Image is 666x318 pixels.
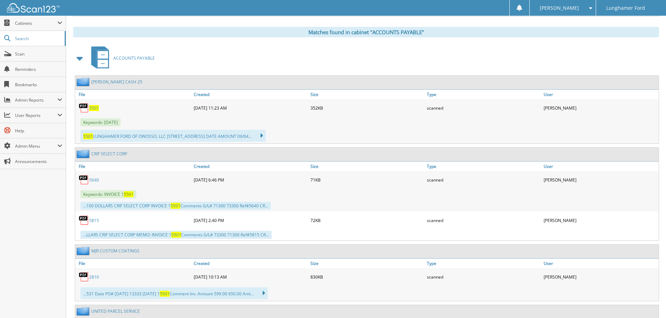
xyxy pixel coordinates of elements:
a: Size [309,90,425,99]
span: 5501 [160,291,170,297]
a: MJR CUSTOM COATINGS [91,248,139,254]
span: User Reports [15,112,57,118]
a: Type [425,259,542,268]
span: 5501 [171,232,181,238]
span: Bookmarks [15,82,62,88]
a: User [542,162,659,171]
iframe: Chat Widget [631,284,666,318]
span: 5501 [171,203,180,209]
img: PDF.png [79,272,89,282]
span: Reminders [15,66,62,72]
span: Keywords: [DATE] [80,118,121,126]
a: Created [192,259,309,268]
a: File [75,259,192,268]
img: folder2.png [77,149,91,158]
a: Type [425,90,542,99]
div: [DATE] 10:13 AM [192,270,309,284]
img: PDF.png [79,215,89,225]
span: 5501 [83,133,93,139]
div: [DATE] 11:23 AM [192,101,309,115]
div: 72KB [309,213,425,227]
div: scanned [425,270,542,284]
span: Lunghamer Ford [606,6,645,10]
div: scanned [425,213,542,227]
div: ...531 Date PO# [DATE] 13333 [DATE] 1 Comment Inv. Amount 599.00 650.00 Amt... [80,287,268,299]
a: File [75,162,192,171]
a: 5640 [89,177,99,183]
a: Type [425,162,542,171]
a: User [542,90,659,99]
a: Size [309,162,425,171]
span: Announcements [15,158,62,164]
a: Created [192,162,309,171]
a: ACCOUNTS PAYABLE [87,44,155,72]
img: scan123-logo-white.svg [7,3,59,13]
a: [PERSON_NAME] CASH 25 [91,79,142,85]
div: scanned [425,173,542,187]
span: Scan [15,51,62,57]
a: 5815 [89,217,99,223]
a: Size [309,259,425,268]
img: folder2.png [77,77,91,86]
div: LUNGHAMER FORD OF OWOSSO, LLC [STREET_ADDRESS] DATE AMOUNT 09/04... [80,130,266,142]
a: UNITED PARCEL SERVICE [91,308,140,314]
img: folder2.png [77,307,91,316]
a: 2810 [89,274,99,280]
span: Cabinets [15,20,57,26]
span: Admin Menu [15,143,57,149]
a: Created [192,90,309,99]
a: File [75,90,192,99]
a: 5501 [89,105,99,111]
div: [PERSON_NAME] [542,173,659,187]
div: 352KB [309,101,425,115]
span: [PERSON_NAME] [540,6,579,10]
div: ...LLARS CRIF SELECT CORP MEMO: INVOICE 1 Comments G/L# 73300 71300 Ref#5815 CR... [80,231,272,239]
div: scanned [425,101,542,115]
div: 71KB [309,173,425,187]
span: ACCOUNTS PAYABLE [113,55,155,61]
div: ...100 DOLLARS CRIF SELECT CORP INVOICE 1 Comments G/L# 71300 73300 Ref#5640 CR... [80,202,271,210]
a: CRIF SELECT CORP [91,151,127,157]
a: User [542,259,659,268]
img: folder2.png [77,246,91,255]
span: Search [15,36,61,42]
div: 830KB [309,270,425,284]
span: Keywords: INVOICE 1 [80,190,136,198]
img: PDF.png [79,103,89,113]
div: [PERSON_NAME] [542,213,659,227]
div: [DATE] 6:46 PM [192,173,309,187]
div: Matches found in cabinet "ACCOUNTS PAYABLE" [73,27,659,37]
span: Help [15,128,62,134]
img: PDF.png [79,175,89,185]
div: [DATE] 2:40 PM [192,213,309,227]
span: Admin Reports [15,97,57,103]
div: [PERSON_NAME] [542,101,659,115]
div: [PERSON_NAME] [542,270,659,284]
span: 5501 [124,191,134,197]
